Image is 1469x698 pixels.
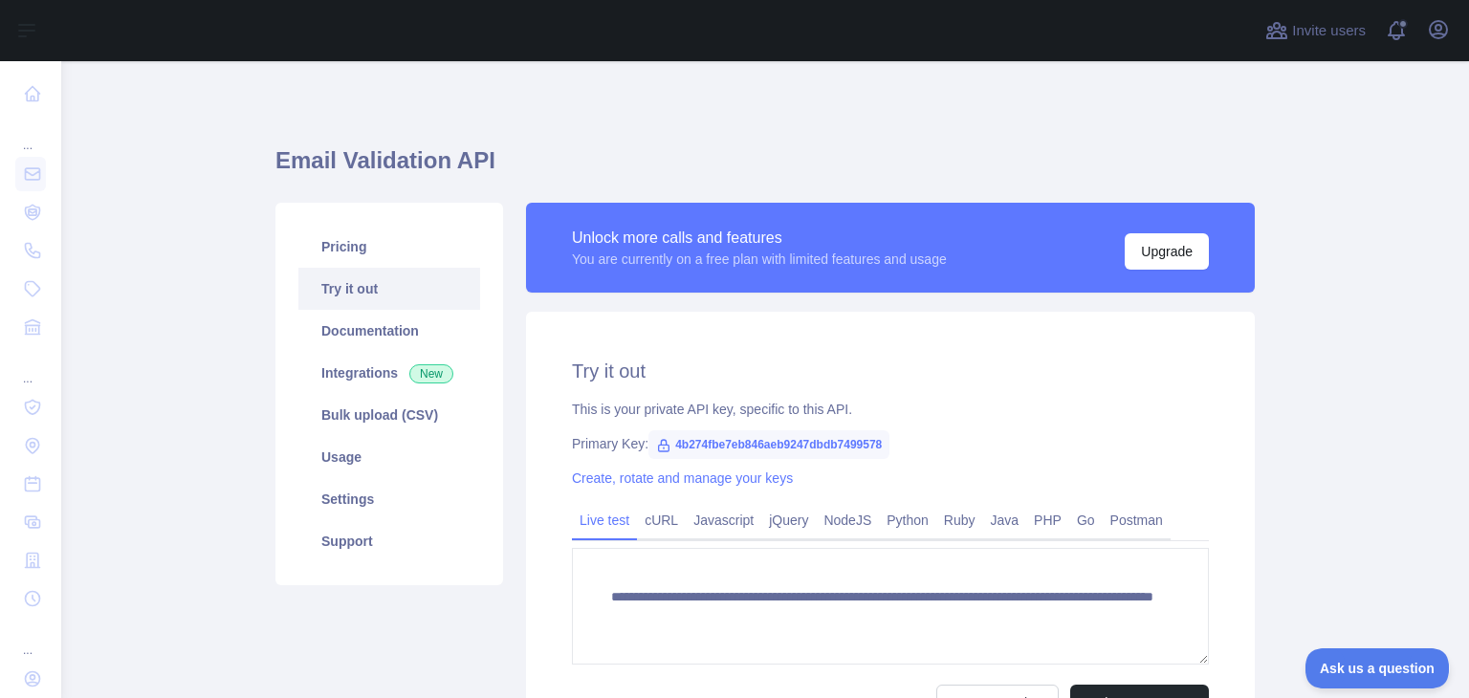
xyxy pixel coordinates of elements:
[275,145,1255,191] h1: Email Validation API
[298,310,480,352] a: Documentation
[879,505,936,535] a: Python
[1305,648,1450,688] iframe: Toggle Customer Support
[686,505,761,535] a: Javascript
[298,520,480,562] a: Support
[983,505,1027,535] a: Java
[298,352,480,394] a: Integrations New
[298,436,480,478] a: Usage
[572,434,1209,453] div: Primary Key:
[572,505,637,535] a: Live test
[761,505,816,535] a: jQuery
[298,478,480,520] a: Settings
[298,268,480,310] a: Try it out
[15,115,46,153] div: ...
[298,226,480,268] a: Pricing
[936,505,983,535] a: Ruby
[816,505,879,535] a: NodeJS
[298,394,480,436] a: Bulk upload (CSV)
[1125,233,1209,270] button: Upgrade
[1103,505,1171,535] a: Postman
[572,470,793,486] a: Create, rotate and manage your keys
[648,430,889,459] span: 4b274fbe7eb846aeb9247dbdb7499578
[1292,20,1366,42] span: Invite users
[572,400,1209,419] div: This is your private API key, specific to this API.
[1026,505,1069,535] a: PHP
[15,348,46,386] div: ...
[1261,15,1370,46] button: Invite users
[409,364,453,383] span: New
[637,505,686,535] a: cURL
[1069,505,1103,535] a: Go
[572,227,947,250] div: Unlock more calls and features
[572,358,1209,384] h2: Try it out
[572,250,947,269] div: You are currently on a free plan with limited features and usage
[15,620,46,658] div: ...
